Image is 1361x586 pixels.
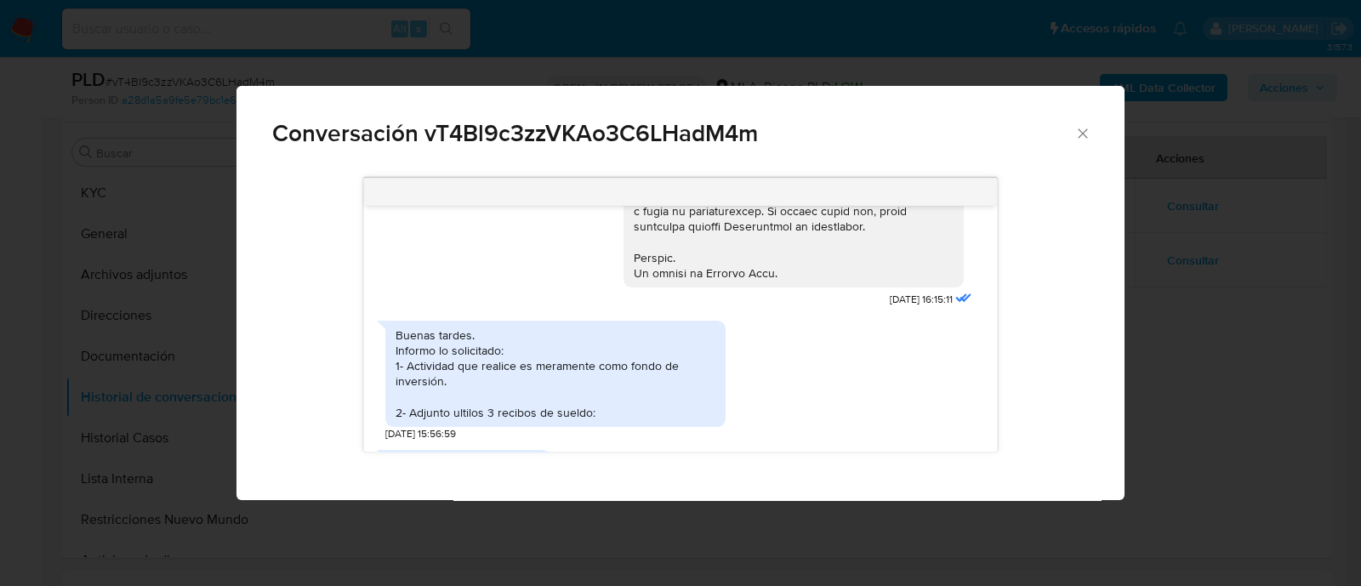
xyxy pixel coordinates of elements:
[396,327,715,420] div: Buenas tardes. Informo lo solicitado: 1- Actividad que realice es meramente como fondo de inversi...
[236,86,1125,501] div: Comunicación
[890,293,953,307] span: [DATE] 16:15:11
[1074,125,1090,140] button: Cerrar
[272,122,1074,145] span: Conversación vT4Bl9c3zzVKAo3C6LHadM4m
[385,427,456,441] span: [DATE] 15:56:59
